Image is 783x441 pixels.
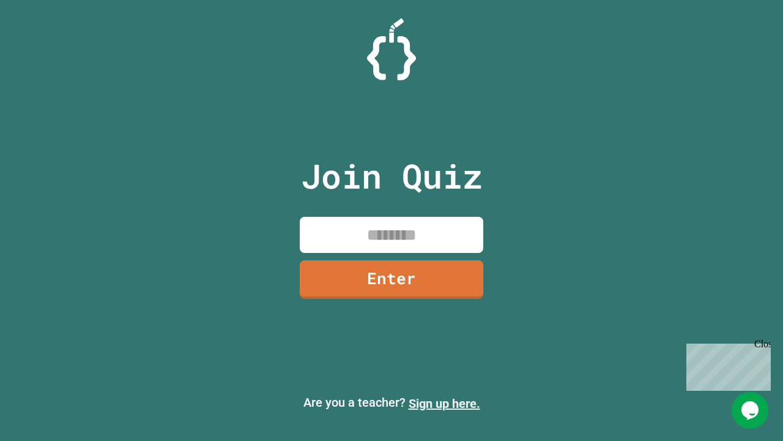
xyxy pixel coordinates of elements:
[681,339,771,391] iframe: chat widget
[10,393,773,413] p: Are you a teacher?
[367,18,416,80] img: Logo.svg
[301,151,483,202] p: Join Quiz
[300,260,483,299] a: Enter
[732,392,771,429] iframe: chat widget
[5,5,84,78] div: Chat with us now!Close
[409,396,480,411] a: Sign up here.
